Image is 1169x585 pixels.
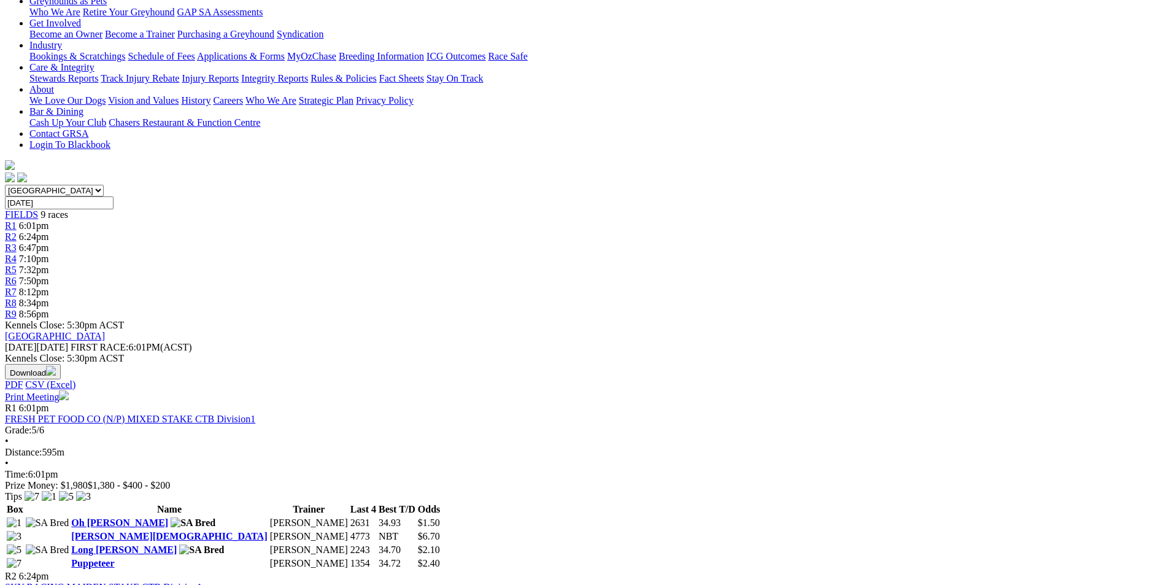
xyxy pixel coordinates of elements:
[418,544,440,555] span: $2.10
[417,503,441,516] th: Odds
[5,392,69,402] a: Print Meeting
[418,558,440,568] span: $2.40
[378,557,416,570] td: 34.72
[269,530,349,543] td: [PERSON_NAME]
[26,517,69,529] img: SA Bred
[5,571,17,581] span: R2
[29,51,1164,62] div: Industry
[5,469,1164,480] div: 6:01pm
[356,95,414,106] a: Privacy Policy
[418,531,440,541] span: $6.70
[29,106,83,117] a: Bar & Dining
[5,209,38,220] span: FIELDS
[287,51,336,61] a: MyOzChase
[5,364,61,379] button: Download
[269,544,349,556] td: [PERSON_NAME]
[5,220,17,231] a: R1
[177,29,274,39] a: Purchasing a Greyhound
[5,480,1164,491] div: Prize Money: $1,980
[5,276,17,286] a: R6
[5,342,37,352] span: [DATE]
[5,353,1164,364] div: Kennels Close: 5:30pm ACST
[19,403,49,413] span: 6:01pm
[5,403,17,413] span: R1
[426,51,485,61] a: ICG Outcomes
[29,95,1164,106] div: About
[29,7,1164,18] div: Greyhounds as Pets
[5,469,28,479] span: Time:
[5,425,1164,436] div: 5/6
[42,491,56,502] img: 1
[128,51,195,61] a: Schedule of Fees
[5,160,15,170] img: logo-grsa-white.png
[378,503,416,516] th: Best T/D
[5,309,17,319] a: R9
[46,366,56,376] img: download.svg
[378,517,416,529] td: 34.93
[339,51,424,61] a: Breeding Information
[71,544,177,555] a: Long [PERSON_NAME]
[29,117,1164,128] div: Bar & Dining
[59,491,74,502] img: 5
[350,544,377,556] td: 2243
[29,73,1164,84] div: Care & Integrity
[59,390,69,400] img: printer.svg
[5,287,17,297] span: R7
[5,196,114,209] input: Select date
[5,447,1164,458] div: 595m
[7,531,21,542] img: 3
[88,480,171,490] span: $1,380 - $400 - $200
[378,544,416,556] td: 34.70
[19,287,49,297] span: 8:12pm
[71,531,267,541] a: [PERSON_NAME][DEMOGRAPHIC_DATA]
[19,242,49,253] span: 6:47pm
[19,220,49,231] span: 6:01pm
[17,172,27,182] img: twitter.svg
[171,517,215,529] img: SA Bred
[71,503,268,516] th: Name
[108,95,179,106] a: Vision and Values
[19,265,49,275] span: 7:32pm
[109,117,260,128] a: Chasers Restaurant & Function Centre
[29,117,106,128] a: Cash Up Your Club
[19,309,49,319] span: 8:56pm
[181,95,210,106] a: History
[5,414,255,424] a: FRESH PET FOOD CO (N/P) MIXED STAKE CTB Division1
[7,517,21,529] img: 1
[5,447,42,457] span: Distance:
[41,209,68,220] span: 9 races
[241,73,308,83] a: Integrity Reports
[488,51,527,61] a: Race Safe
[311,73,377,83] a: Rules & Policies
[5,298,17,308] span: R8
[5,242,17,253] a: R3
[71,558,114,568] a: Puppeteer
[213,95,243,106] a: Careers
[71,342,128,352] span: FIRST RACE:
[5,254,17,264] a: R4
[179,544,224,556] img: SA Bred
[29,84,54,95] a: About
[350,530,377,543] td: 4773
[182,73,239,83] a: Injury Reports
[350,557,377,570] td: 1354
[379,73,424,83] a: Fact Sheets
[7,504,23,514] span: Box
[5,172,15,182] img: facebook.svg
[29,95,106,106] a: We Love Our Dogs
[277,29,323,39] a: Syndication
[5,379,23,390] a: PDF
[7,558,21,569] img: 7
[19,298,49,308] span: 8:34pm
[5,231,17,242] a: R2
[29,128,88,139] a: Contact GRSA
[19,254,49,264] span: 7:10pm
[5,265,17,275] a: R5
[5,425,32,435] span: Grade:
[378,530,416,543] td: NBT
[177,7,263,17] a: GAP SA Assessments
